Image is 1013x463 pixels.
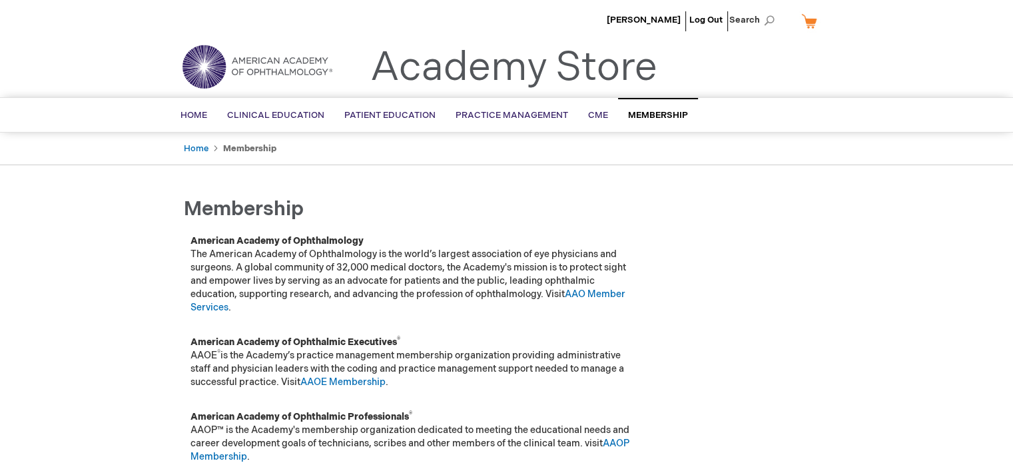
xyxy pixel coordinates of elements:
span: Practice Management [456,110,568,121]
span: Patient Education [344,110,436,121]
strong: American Academy of Ophthalmic Executives [190,336,400,348]
strong: American Academy of Ophthalmology [190,235,364,246]
p: AAOE is the Academy’s practice management membership organization providing administrative staff ... [190,336,637,389]
a: Home [184,143,208,154]
sup: ® [409,410,412,418]
sup: ® [217,349,220,357]
p: The American Academy of Ophthalmology is the world’s largest association of eye physicians and su... [190,234,637,314]
span: Clinical Education [227,110,324,121]
a: Log Out [689,15,723,25]
a: AAOE Membership [300,376,386,388]
span: Membership [628,110,688,121]
strong: Membership [223,143,276,154]
strong: American Academy of Ophthalmic Professionals [190,411,412,422]
a: [PERSON_NAME] [607,15,681,25]
sup: ® [397,336,400,344]
span: Home [180,110,207,121]
span: Membership [184,197,304,221]
span: CME [588,110,608,121]
a: Academy Store [370,44,657,92]
span: Search [729,7,780,33]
